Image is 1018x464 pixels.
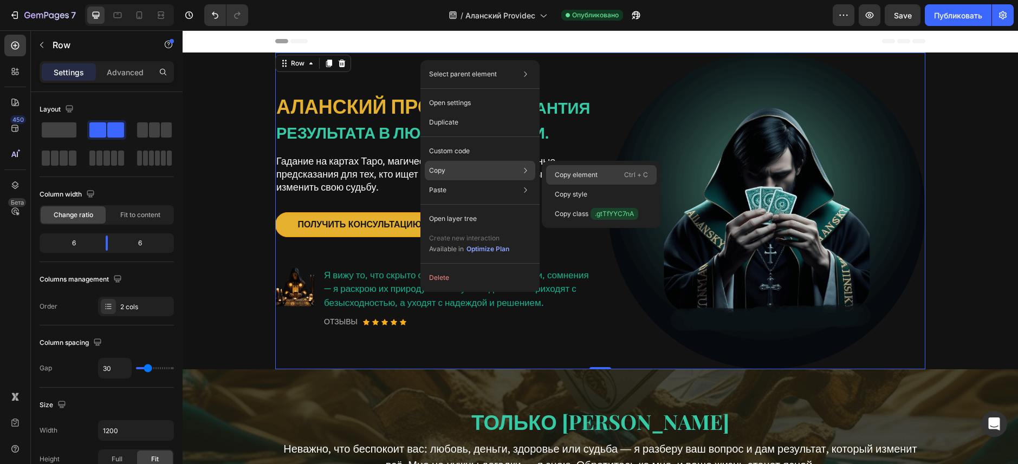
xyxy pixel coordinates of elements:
span: Change ratio [54,210,93,220]
button: 7 [4,4,81,26]
div: Size [40,398,68,413]
p: ОТЗЫВЫ [141,286,175,297]
p: Copy style [555,189,587,199]
div: Gap [40,363,52,373]
span: .gtTfYYC7nA [591,208,638,220]
span: Fit to content [120,210,160,220]
div: 6 [116,236,172,251]
button: Публиковать [925,4,991,26]
input: Auto [99,358,131,378]
p: Settings [54,67,84,78]
input: Auto [99,421,173,440]
p: Custom code [429,146,470,156]
div: Column spacing [40,336,104,350]
button: Delete [425,268,535,287]
p: Create new interaction [429,233,510,244]
p: РАСКЛАД [293,188,334,201]
div: Публиковать [934,10,982,21]
button: Save [885,4,920,26]
p: Paste [429,185,446,195]
p: 7 [71,9,76,22]
div: 2 cols [120,302,171,312]
div: Open Intercom Messenger [981,411,1007,437]
p: Row [53,38,145,51]
p: Неважно, что беспокоит вас: любовь, деньги, здоровье или судьба — я разберу ваш вопрос и дам резу... [94,410,742,443]
p: Open layer tree [429,214,477,224]
div: Бета [8,198,26,207]
div: Width [40,426,57,435]
span: Save [894,11,912,20]
div: Height [40,454,60,464]
span: Fit [151,454,159,464]
img: Alt Image [93,237,132,276]
span: Я вижу то, что скрыто от других. Ваша боль, страхи, сомнения — я раскрою их природу и покажу выхо... [141,239,406,278]
iframe: Design area [183,30,1018,464]
span: Full [112,454,122,464]
div: 450 [10,115,26,124]
span: Аланский Providec [465,10,535,21]
div: Layout [40,102,76,117]
p: Ctrl + C [624,169,648,180]
p: Copy element [555,170,598,180]
div: Columns management [40,272,124,287]
p: Advanced [107,67,144,78]
div: Row [106,28,124,38]
p: Copy class [555,208,638,220]
div: Column width [40,187,97,202]
p: Open settings [429,98,471,108]
button: Optimize Plan [466,244,510,254]
div: Undo/Redo [204,4,248,26]
p: Select parent element [429,69,497,79]
div: 6 [42,236,97,251]
p: Copy [429,166,445,175]
div: Order [40,302,57,311]
span: / [461,10,463,21]
img: Alt Image [426,22,743,339]
div: Optimize Plan [466,244,509,254]
span: Опубликовано [572,10,619,20]
a: РАСКЛАД [270,182,357,207]
h2: ТОЛЬКО [PERSON_NAME] [93,378,743,405]
span: Available in [429,245,464,253]
p: Duplicate [429,117,458,127]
